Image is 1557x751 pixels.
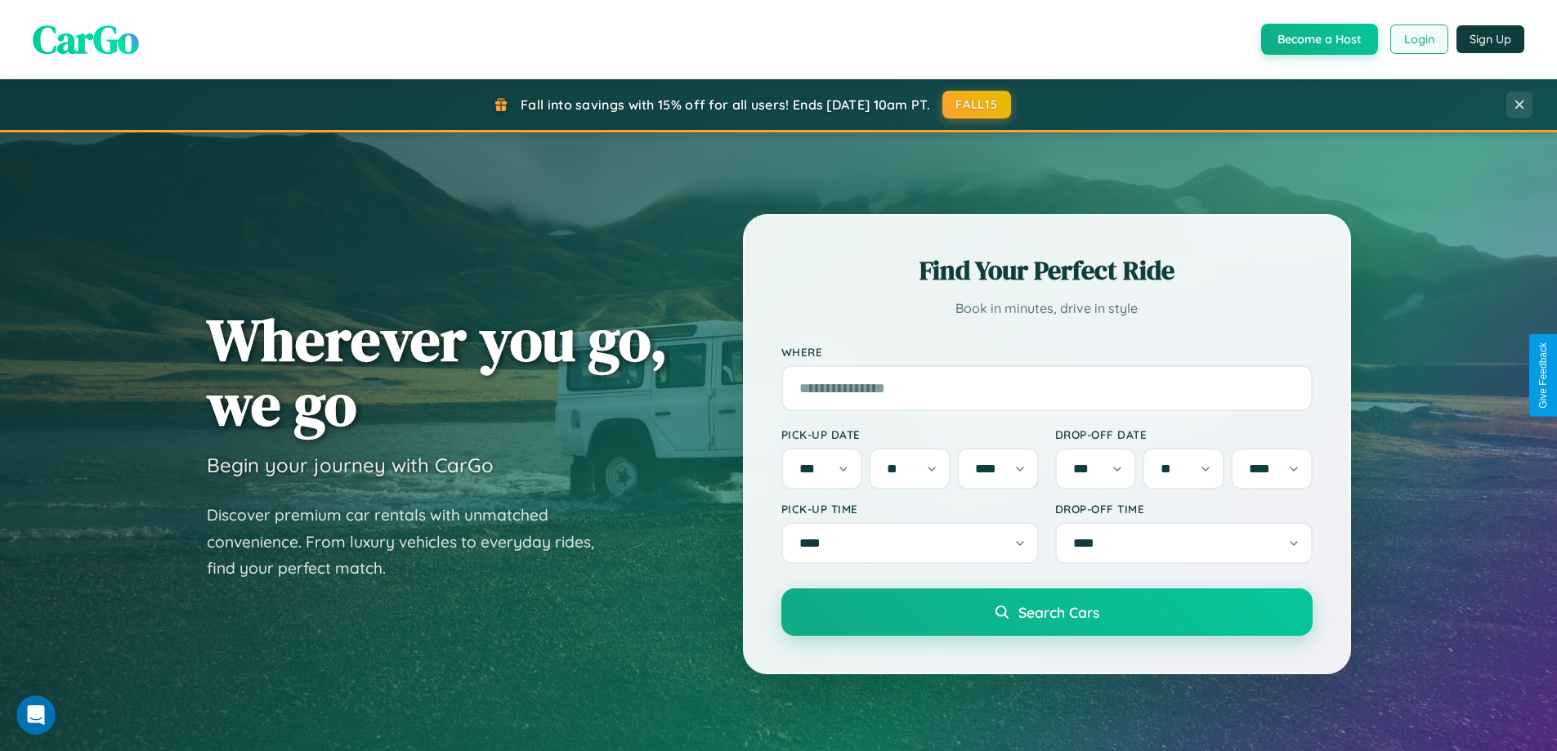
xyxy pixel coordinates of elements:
button: Login [1390,25,1448,54]
label: Where [781,345,1313,359]
h1: Wherever you go, we go [207,307,668,436]
span: Search Cars [1018,603,1099,621]
label: Drop-off Time [1055,502,1313,516]
div: Give Feedback [1537,342,1549,409]
label: Pick-up Date [781,427,1039,441]
span: Fall into savings with 15% off for all users! Ends [DATE] 10am PT. [521,96,930,113]
h3: Begin your journey with CarGo [207,453,494,477]
label: Drop-off Date [1055,427,1313,441]
h2: Find Your Perfect Ride [781,253,1313,288]
p: Book in minutes, drive in style [781,297,1313,320]
span: CarGo [33,12,139,66]
button: Search Cars [781,588,1313,636]
button: Sign Up [1456,25,1524,53]
button: FALL15 [942,91,1011,118]
button: Become a Host [1261,24,1378,55]
iframe: Intercom live chat [16,695,56,735]
label: Pick-up Time [781,502,1039,516]
p: Discover premium car rentals with unmatched convenience. From luxury vehicles to everyday rides, ... [207,502,615,582]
